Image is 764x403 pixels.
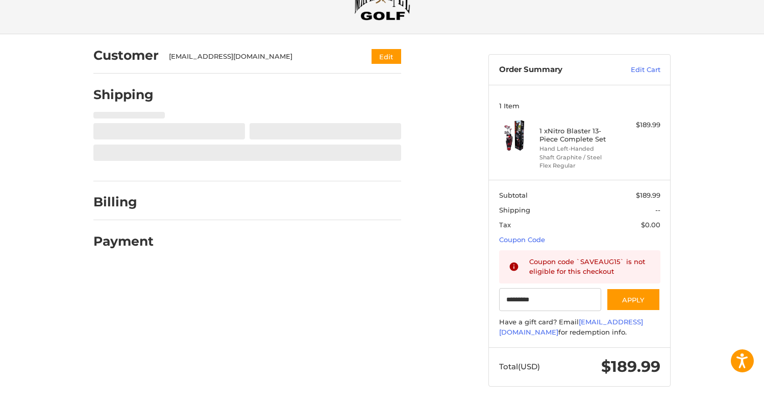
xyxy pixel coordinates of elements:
li: Flex Regular [539,161,618,170]
input: Gift Certificate or Coupon Code [499,288,602,311]
div: $189.99 [620,120,660,130]
span: Shipping [499,206,530,214]
a: [EMAIL_ADDRESS][DOMAIN_NAME] [499,318,643,336]
span: $0.00 [641,221,660,229]
span: Subtotal [499,191,528,199]
a: Edit Cart [609,65,660,75]
h2: Shipping [93,87,154,103]
h2: Payment [93,233,154,249]
span: $189.99 [601,357,660,376]
a: Coupon Code [499,235,545,244]
div: Coupon code `SAVEAUG15` is not eligible for this checkout [529,257,651,277]
span: -- [655,206,660,214]
li: Shaft Graphite / Steel [539,153,618,162]
li: Hand Left-Handed [539,145,618,153]
span: Total (USD) [499,362,540,371]
h2: Billing [93,194,153,210]
iframe: Google Customer Reviews [680,375,764,403]
h2: Customer [93,48,159,63]
button: Edit [372,49,401,64]
h4: 1 x Nitro Blaster 13-Piece Complete Set [539,127,618,144]
h3: Order Summary [499,65,609,75]
div: [EMAIL_ADDRESS][DOMAIN_NAME] [169,52,352,62]
div: Have a gift card? Email for redemption info. [499,317,660,337]
button: Apply [606,288,660,311]
h3: 1 Item [499,102,660,110]
span: Tax [499,221,511,229]
span: $189.99 [636,191,660,199]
